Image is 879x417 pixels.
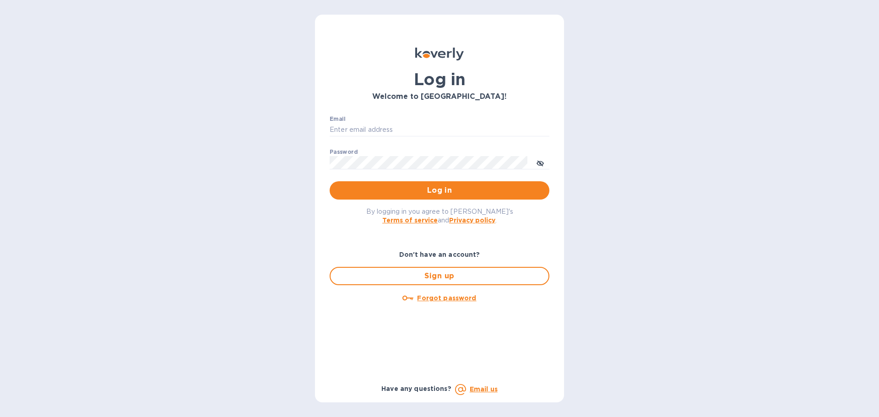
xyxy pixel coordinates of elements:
[338,271,541,282] span: Sign up
[449,217,495,224] a: Privacy policy
[330,70,549,89] h1: Log in
[417,294,476,302] u: Forgot password
[330,116,346,122] label: Email
[381,385,451,392] b: Have any questions?
[399,251,480,258] b: Don't have an account?
[470,385,498,393] a: Email us
[337,185,542,196] span: Log in
[531,153,549,172] button: toggle password visibility
[330,123,549,137] input: Enter email address
[415,48,464,60] img: Koverly
[330,92,549,101] h3: Welcome to [GEOGRAPHIC_DATA]!
[330,181,549,200] button: Log in
[366,208,513,224] span: By logging in you agree to [PERSON_NAME]'s and .
[330,267,549,285] button: Sign up
[330,149,358,155] label: Password
[382,217,438,224] a: Terms of service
